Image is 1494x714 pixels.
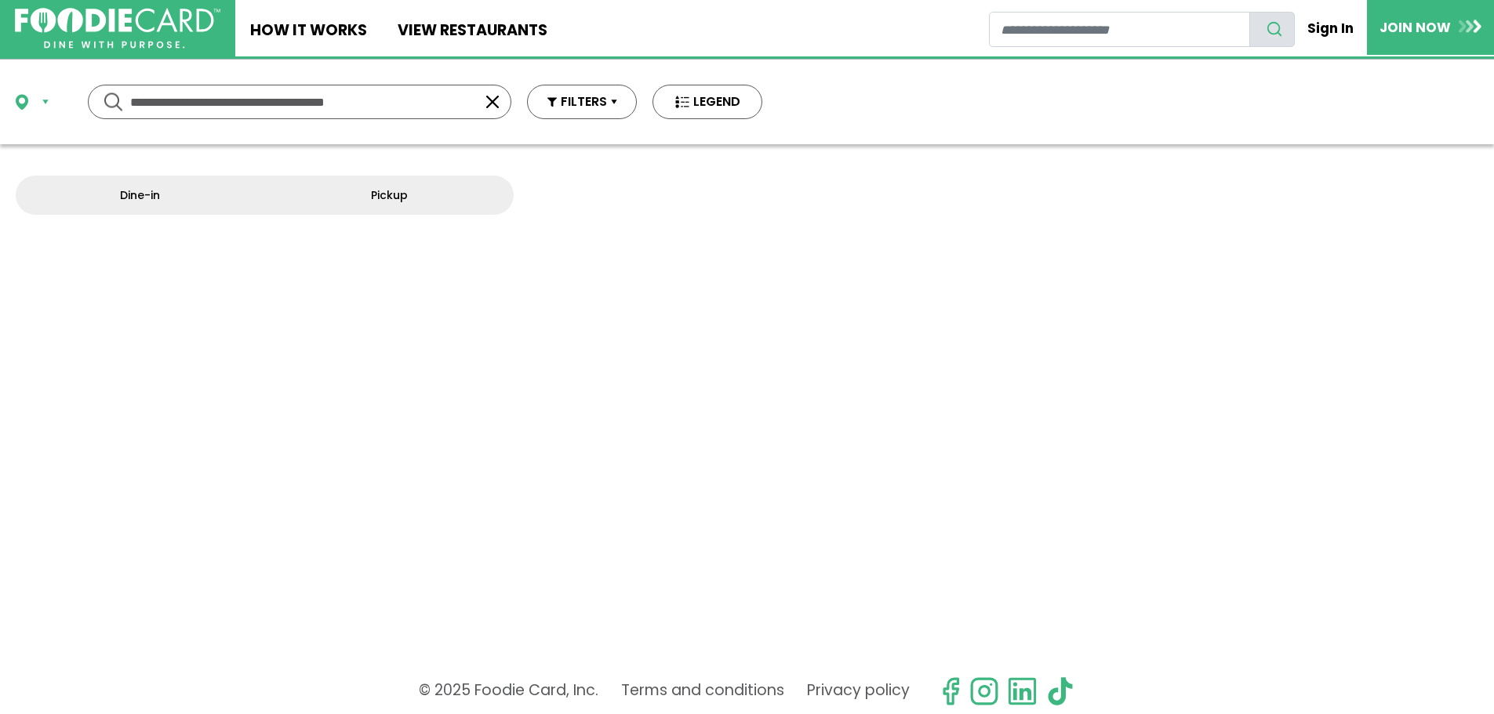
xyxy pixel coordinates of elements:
img: tiktok.svg [1045,676,1075,706]
a: Sign In [1295,11,1367,45]
button: LEGEND [652,85,762,119]
a: Pickup [265,176,514,215]
p: © 2025 Foodie Card, Inc. [419,676,598,706]
a: Privacy policy [807,676,910,706]
img: FoodieCard; Eat, Drink, Save, Donate [15,8,220,49]
a: Dine-in [16,176,265,215]
button: FILTERS [527,85,637,119]
img: linkedin.svg [1007,676,1037,706]
svg: check us out on facebook [936,676,965,706]
a: Terms and conditions [621,676,784,706]
button: search [1249,12,1295,47]
input: restaurant search [989,12,1250,47]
